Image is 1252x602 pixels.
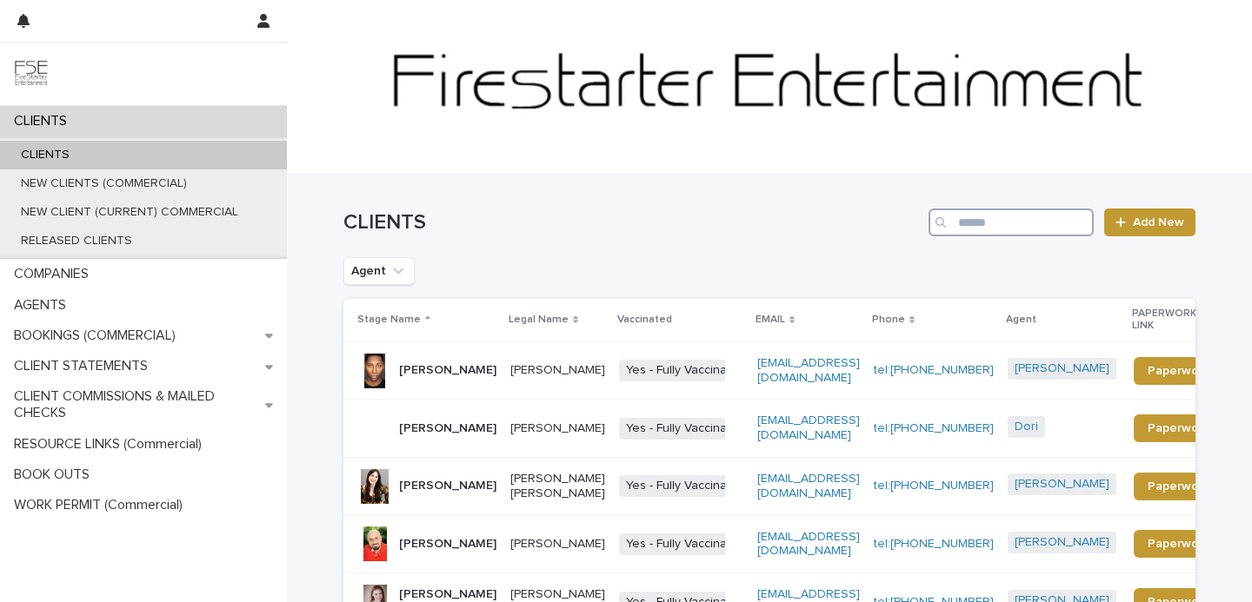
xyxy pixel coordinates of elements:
[874,538,994,550] a: tel:[PHONE_NUMBER]
[357,310,421,329] p: Stage Name
[1133,216,1184,228] span: Add New
[619,533,752,555] span: Yes - Fully Vaccinated
[1015,535,1109,550] a: [PERSON_NAME]
[399,421,496,436] p: [PERSON_NAME]
[7,113,81,129] p: CLIENTS
[399,479,496,493] p: [PERSON_NAME]
[7,205,252,220] p: NEW CLIENT (CURRENT) COMMERCIAL
[1148,480,1209,493] span: Paperwork
[343,210,922,235] h1: CLIENTS
[7,388,265,421] p: CLIENT COMMISSIONS & MAILED CHECKS
[1134,473,1223,500] a: Paperwork
[7,497,196,513] p: WORK PERMIT (Commercial)
[510,421,605,436] p: [PERSON_NAME]
[1104,208,1195,236] a: Add New
[929,208,1094,236] input: Search
[757,473,860,499] a: [EMAIL_ADDRESS][DOMAIN_NAME]
[757,531,860,558] a: [EMAIL_ADDRESS][DOMAIN_NAME]
[619,475,752,497] span: Yes - Fully Vaccinated
[510,537,605,552] p: [PERSON_NAME]
[343,400,1251,458] tr: [PERSON_NAME][PERSON_NAME]Yes - Fully Vaccinated[EMAIL_ADDRESS][DOMAIN_NAME]tel:[PHONE_NUMBER]Dor...
[510,472,605,501] p: [PERSON_NAME] [PERSON_NAME]
[619,360,752,381] span: Yes - Fully Vaccinated
[756,310,785,329] p: EMAIL
[1134,414,1223,442] a: Paperwork
[7,358,162,374] p: CLIENT STATEMENTS
[1148,422,1209,434] span: Paperwork
[757,414,860,441] a: [EMAIL_ADDRESS][DOMAIN_NAME]
[1006,310,1036,329] p: Agent
[7,436,216,453] p: RESOURCE LINKS (Commercial)
[1148,538,1209,550] span: Paperwork
[757,357,860,384] a: [EMAIL_ADDRESS][DOMAIN_NAME]
[874,480,994,492] a: tel:[PHONE_NUMBER]
[343,457,1251,515] tr: [PERSON_NAME][PERSON_NAME] [PERSON_NAME]Yes - Fully Vaccinated[EMAIL_ADDRESS][DOMAIN_NAME]tel:[PH...
[343,515,1251,573] tr: [PERSON_NAME][PERSON_NAME]Yes - Fully Vaccinated[EMAIL_ADDRESS][DOMAIN_NAME]tel:[PHONE_NUMBER][PE...
[874,364,994,376] a: tel:[PHONE_NUMBER]
[1015,420,1038,434] a: Dori
[7,297,80,314] p: AGENTS
[510,363,605,378] p: [PERSON_NAME]
[1134,530,1223,558] a: Paperwork
[14,56,49,91] img: 9JgRvJ3ETPGCJDhvPVA5
[7,266,103,282] p: COMPANIES
[1148,365,1209,377] span: Paperwork
[7,466,103,483] p: BOOK OUTS
[7,234,146,248] p: RELEASED CLIENTS
[1132,304,1214,336] p: PAPERWORK LINK
[399,537,496,552] p: [PERSON_NAME]
[1015,361,1109,376] a: [PERSON_NAME]
[7,327,190,344] p: BOOKINGS (COMMERCIAL)
[1015,477,1109,492] a: [PERSON_NAME]
[619,418,752,440] span: Yes - Fully Vaccinated
[7,148,83,162] p: CLIENTS
[343,257,415,285] button: Agent
[399,363,496,378] p: [PERSON_NAME]
[509,310,569,329] p: Legal Name
[7,176,201,191] p: NEW CLIENTS (COMMERCIAL)
[343,341,1251,400] tr: [PERSON_NAME][PERSON_NAME]Yes - Fully Vaccinated[EMAIL_ADDRESS][DOMAIN_NAME]tel:[PHONE_NUMBER][PE...
[872,310,905,329] p: Phone
[874,422,994,434] a: tel:[PHONE_NUMBER]
[1134,357,1223,385] a: Paperwork
[617,310,672,329] p: Vaccinated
